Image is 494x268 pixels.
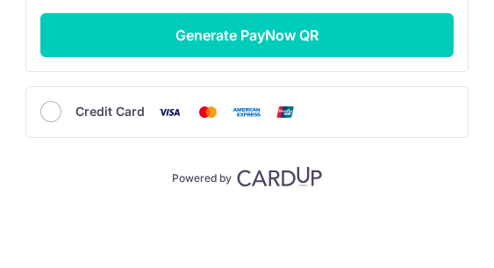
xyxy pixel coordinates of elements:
img: Union Pay [268,101,303,123]
span: Credit Card [75,101,145,122]
img: CardUp [237,166,323,187]
p: Powered by [172,168,232,185]
div: Credit Card Visa Mastercard American Express Union Pay [40,101,454,123]
img: Visa [152,101,187,123]
button: Generate PayNow QR [40,13,454,57]
img: American Express [229,101,264,123]
img: Mastercard [190,101,226,123]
